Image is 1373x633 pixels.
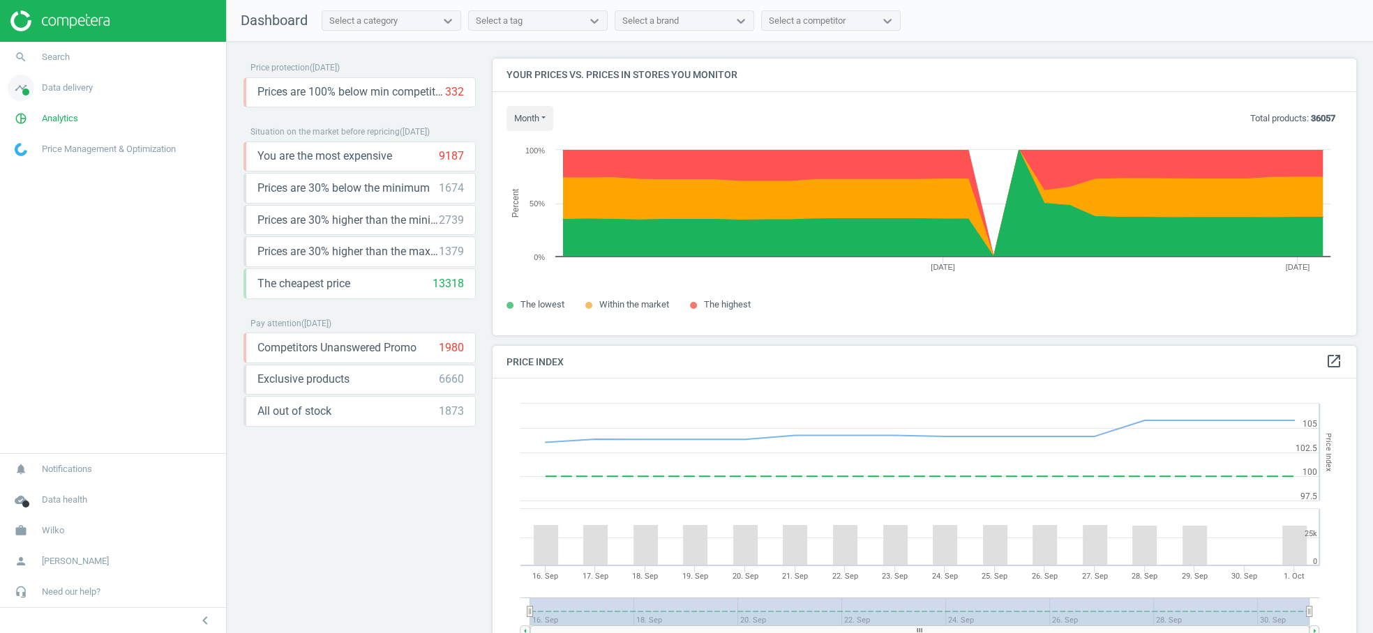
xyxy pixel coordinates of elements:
[439,372,464,387] div: 6660
[8,44,34,70] i: search
[42,463,92,475] span: Notifications
[257,181,430,196] span: Prices are 30% below the minimum
[534,253,545,261] text: 0%
[250,127,400,137] span: Situation on the market before repricing
[42,82,93,94] span: Data delivery
[520,299,564,310] span: The lowest
[8,487,34,513] i: cloud_done
[310,63,340,73] span: ( [DATE] )
[439,213,464,228] div: 2739
[1182,572,1208,581] tspan: 29. Sep
[42,51,70,63] span: Search
[257,84,445,100] span: Prices are 100% below min competitor
[1300,491,1317,501] text: 97.5
[257,276,350,291] span: The cheapest price
[622,15,679,27] div: Select a brand
[400,127,430,137] span: ( [DATE] )
[1032,572,1058,581] tspan: 26. Sep
[42,112,78,125] span: Analytics
[507,106,553,131] button: month
[769,15,846,27] div: Select a competitor
[1326,353,1342,371] a: open_in_new
[250,319,301,328] span: Pay attention
[439,181,464,196] div: 1674
[301,319,331,328] span: ( [DATE] )
[8,548,34,574] i: person
[882,572,908,581] tspan: 23. Sep
[932,572,958,581] tspan: 24. Sep
[493,59,1356,91] h4: Your prices vs. prices in stores you monitor
[10,10,110,31] img: ajHJNr6hYgQAAAAASUVORK5CYII=
[525,146,545,155] text: 100%
[583,572,608,581] tspan: 17. Sep
[1324,433,1333,471] tspan: Price Index
[257,213,439,228] span: Prices are 30% higher than the minimum
[257,340,417,356] span: Competitors Unanswered Promo
[433,276,464,291] div: 13318
[257,244,439,259] span: Prices are 30% higher than the maximal
[250,63,310,73] span: Price protection
[1326,353,1342,369] i: open_in_new
[632,572,658,581] tspan: 18. Sep
[682,572,708,581] tspan: 19. Sep
[1081,572,1107,581] tspan: 27. Sep
[1305,529,1317,538] text: 25k
[1311,113,1335,123] b: 36057
[42,494,87,506] span: Data health
[329,15,398,27] div: Select a category
[439,148,464,164] div: 9187
[832,572,858,581] tspan: 22. Sep
[188,611,223,630] button: chevron_left
[8,456,34,482] i: notifications
[476,15,523,27] div: Select a tag
[241,12,308,29] span: Dashboard
[1285,263,1310,271] tspan: [DATE]
[511,188,520,218] tspan: Percent
[15,143,27,156] img: wGWNvw8QSZomAAAAABJRU5ErkJggg==
[1303,467,1317,477] text: 100
[530,199,545,208] text: 50%
[931,263,955,271] tspan: [DATE]
[782,572,808,581] tspan: 21. Sep
[1313,557,1317,566] text: 0
[8,105,34,132] i: pie_chart_outlined
[733,572,758,581] tspan: 20. Sep
[42,143,176,155] span: Price Management & Optimization
[42,555,109,567] span: [PERSON_NAME]
[42,524,64,537] span: Wilko
[42,586,100,598] span: Need our help?
[1284,572,1305,581] tspan: 1. Oct
[257,148,392,164] span: You are the most expensive
[439,244,464,259] div: 1379
[1231,572,1257,581] tspan: 30. Sep
[439,340,464,356] div: 1980
[439,404,464,419] div: 1873
[1296,443,1317,453] text: 102.5
[8,517,34,544] i: work
[532,572,558,581] tspan: 16. Sep
[197,612,213,629] i: chevron_left
[982,572,1007,581] tspan: 25. Sep
[8,75,34,101] i: timeline
[1303,419,1317,429] text: 105
[257,404,331,419] span: All out of stock
[493,346,1356,379] h4: Price Index
[445,84,464,100] div: 332
[704,299,751,310] span: The highest
[257,372,350,387] span: Exclusive products
[1250,112,1335,125] p: Total products:
[599,299,669,310] span: Within the market
[8,579,34,605] i: headset_mic
[1132,572,1157,581] tspan: 28. Sep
